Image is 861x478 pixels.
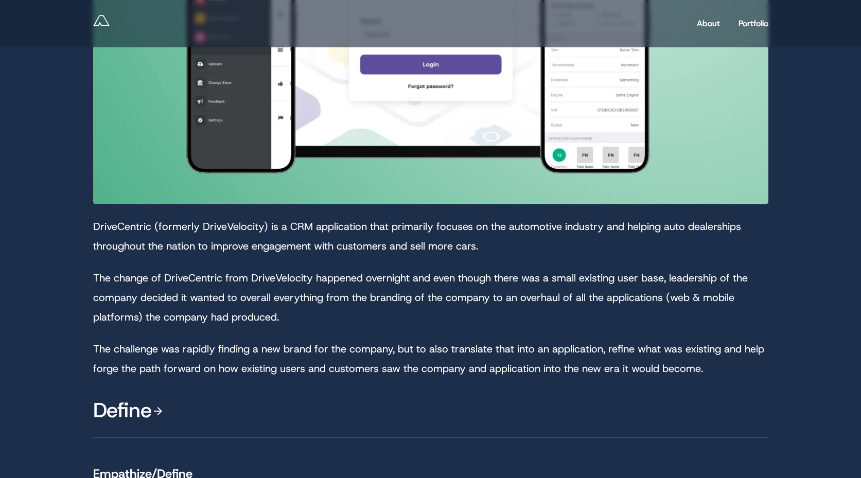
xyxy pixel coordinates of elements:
p: ​DriveCentric (formerly DriveVelocity) is a CRM application that primarily focuses on the automot... [93,217,768,256]
a: Portfolio [739,14,768,33]
a: About [697,14,720,33]
p: The challenge was rapidly finding a new brand for the company, but to also translate that into an... [93,339,768,378]
a: Andy Reff - Lead Product Designer [93,12,110,35]
p: The change of DriveCentric from DriveVelocity happened overnight and even though there was a smal... [93,268,768,327]
h3: Define [93,391,768,438]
